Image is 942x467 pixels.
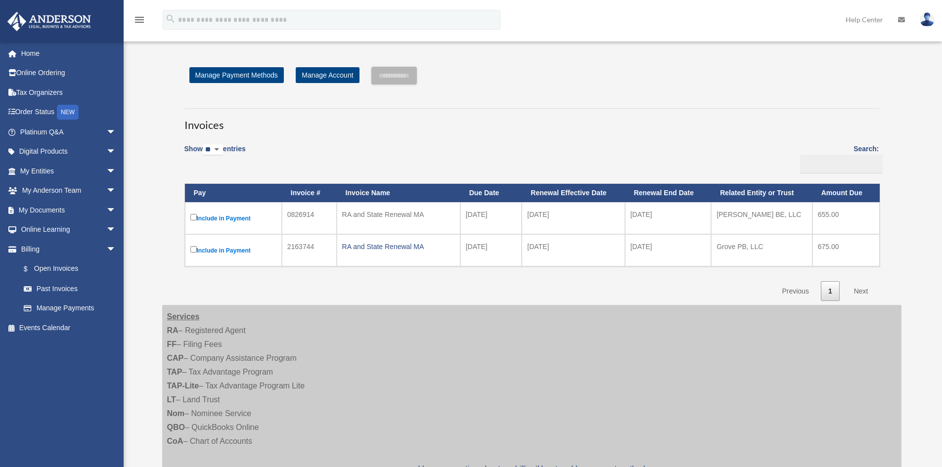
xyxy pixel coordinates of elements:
a: Home [7,43,131,63]
i: menu [134,14,145,26]
span: $ [29,263,34,275]
strong: RA [167,326,179,335]
label: Search: [797,143,879,173]
th: Due Date: activate to sort column ascending [460,184,522,202]
span: arrow_drop_down [106,181,126,201]
th: Invoice Name: activate to sort column ascending [337,184,460,202]
a: Manage Account [296,67,359,83]
td: 655.00 [812,202,880,234]
td: 2163744 [282,234,337,266]
a: 1 [821,281,840,301]
strong: TAP-Lite [167,382,199,390]
i: search [165,13,176,24]
strong: LT [167,395,176,404]
td: [DATE] [625,202,712,234]
th: Renewal End Date: activate to sort column ascending [625,184,712,202]
a: Manage Payments [14,298,126,318]
td: [DATE] [522,234,625,266]
a: My Entitiesarrow_drop_down [7,161,131,181]
div: NEW [57,105,79,120]
a: Billingarrow_drop_down [7,239,126,259]
strong: TAP [167,368,182,376]
strong: FF [167,340,177,348]
a: Digital Productsarrow_drop_down [7,142,131,162]
td: [DATE] [522,202,625,234]
strong: CoA [167,437,183,445]
a: Platinum Q&Aarrow_drop_down [7,122,131,142]
strong: Nom [167,409,185,418]
th: Renewal Effective Date: activate to sort column ascending [522,184,625,202]
h3: Invoices [184,108,879,133]
strong: CAP [167,354,184,362]
th: Pay: activate to sort column descending [185,184,282,202]
a: My Anderson Teamarrow_drop_down [7,181,131,201]
img: User Pic [920,12,935,27]
td: [DATE] [625,234,712,266]
span: arrow_drop_down [106,200,126,220]
td: [DATE] [460,202,522,234]
td: 0826914 [282,202,337,234]
a: $Open Invoices [14,259,121,279]
label: Show entries [184,143,246,166]
a: Tax Organizers [7,83,131,102]
strong: Services [167,312,200,321]
a: Online Ordering [7,63,131,83]
a: Online Learningarrow_drop_down [7,220,131,240]
a: Events Calendar [7,318,131,338]
span: arrow_drop_down [106,239,126,259]
th: Amount Due: activate to sort column ascending [812,184,880,202]
div: RA and State Renewal MA [342,240,455,254]
span: arrow_drop_down [106,161,126,181]
strong: QBO [167,423,185,431]
img: Anderson Advisors Platinum Portal [4,12,94,31]
td: 675.00 [812,234,880,266]
td: [PERSON_NAME] BE, LLC [711,202,812,234]
a: Past Invoices [14,279,126,298]
label: Include in Payment [190,212,276,224]
a: Manage Payment Methods [189,67,284,83]
input: Include in Payment [190,246,197,253]
th: Related Entity or Trust: activate to sort column ascending [711,184,812,202]
th: Invoice #: activate to sort column ascending [282,184,337,202]
a: Previous [774,281,816,301]
span: arrow_drop_down [106,220,126,240]
div: RA and State Renewal MA [342,208,455,221]
a: menu [134,17,145,26]
span: arrow_drop_down [106,142,126,162]
span: arrow_drop_down [106,122,126,142]
input: Include in Payment [190,214,197,220]
label: Include in Payment [190,244,276,256]
a: Order StatusNEW [7,102,131,123]
a: My Documentsarrow_drop_down [7,200,131,220]
select: Showentries [203,144,223,156]
a: Next [847,281,876,301]
input: Search: [800,155,883,173]
td: Grove PB, LLC [711,234,812,266]
td: [DATE] [460,234,522,266]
